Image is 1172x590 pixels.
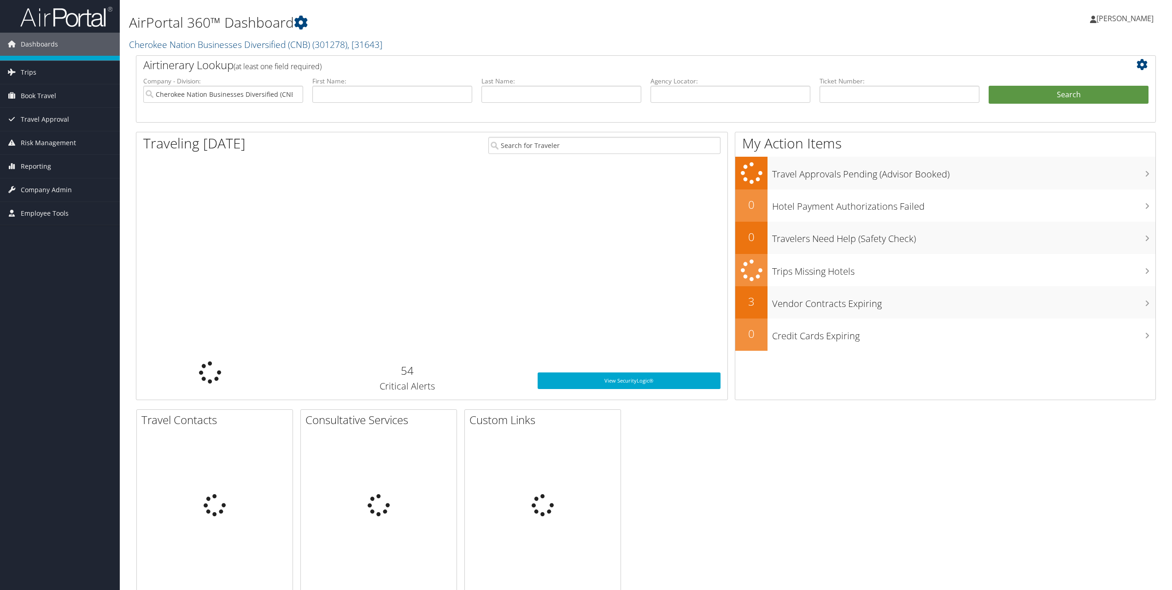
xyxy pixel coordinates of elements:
span: Employee Tools [21,202,69,225]
h3: Hotel Payment Authorizations Failed [772,195,1155,213]
input: Search for Traveler [488,137,721,154]
h3: Travelers Need Help (Safety Check) [772,228,1155,245]
a: Travel Approvals Pending (Advisor Booked) [735,157,1155,189]
h3: Credit Cards Expiring [772,325,1155,342]
span: Risk Management [21,131,76,154]
button: Search [989,86,1149,104]
label: Last Name: [481,77,641,86]
label: Ticket Number: [820,77,979,86]
span: Trips [21,61,36,84]
span: ( 301278 ) [312,38,347,51]
img: airportal-logo.png [20,6,112,28]
span: Book Travel [21,84,56,107]
span: , [ 31643 ] [347,38,382,51]
h3: Trips Missing Hotels [772,260,1155,278]
span: Dashboards [21,33,58,56]
h2: 0 [735,229,768,245]
a: Trips Missing Hotels [735,254,1155,287]
h1: My Action Items [735,134,1155,153]
a: [PERSON_NAME] [1090,5,1163,32]
a: 3Vendor Contracts Expiring [735,286,1155,319]
h3: Critical Alerts [291,380,524,393]
h1: Traveling [DATE] [143,134,246,153]
h2: Custom Links [469,412,621,428]
a: 0Hotel Payment Authorizations Failed [735,189,1155,222]
span: Company Admin [21,178,72,201]
span: Travel Approval [21,108,69,131]
h2: 3 [735,294,768,309]
a: 0Travelers Need Help (Safety Check) [735,222,1155,254]
h1: AirPortal 360™ Dashboard [129,13,818,32]
a: View SecurityLogic® [538,372,721,389]
span: Reporting [21,155,51,178]
span: (at least one field required) [234,61,322,71]
h3: Vendor Contracts Expiring [772,293,1155,310]
h2: Airtinerary Lookup [143,57,1064,73]
span: [PERSON_NAME] [1096,13,1154,24]
label: Agency Locator: [650,77,810,86]
h2: 0 [735,197,768,212]
h2: Consultative Services [305,412,457,428]
h2: 54 [291,363,524,378]
a: Cherokee Nation Businesses Diversified (CNB) [129,38,382,51]
label: First Name: [312,77,472,86]
h2: 0 [735,326,768,342]
h3: Travel Approvals Pending (Advisor Booked) [772,163,1155,181]
h2: Travel Contacts [141,412,293,428]
label: Company - Division: [143,77,303,86]
a: 0Credit Cards Expiring [735,319,1155,351]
